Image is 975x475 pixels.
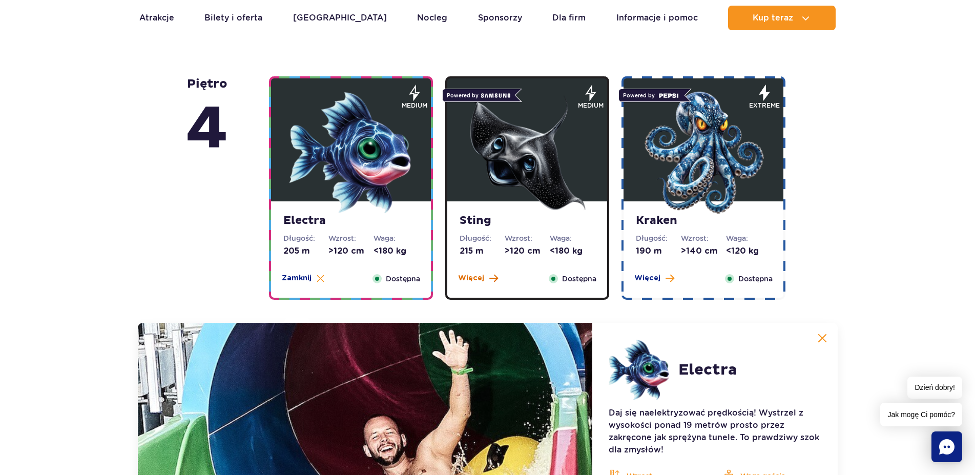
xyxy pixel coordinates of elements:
[283,214,419,228] strong: Electra
[880,403,962,426] span: Jak mogę Ci pomóc?
[562,273,596,284] span: Dostępna
[293,6,387,30] a: [GEOGRAPHIC_DATA]
[186,92,228,168] span: 4
[328,245,374,257] dd: >120 cm
[417,6,447,30] a: Nocleg
[609,339,670,401] img: 683e9dc030483830179588.png
[282,273,312,283] span: Zamknij
[328,233,374,243] dt: Wzrost:
[907,377,962,399] span: Dzień dobry!
[616,6,698,30] a: Informacje i pomoc
[186,76,228,168] strong: piętro
[458,273,498,283] button: Więcej
[402,101,427,110] span: medium
[478,6,522,30] a: Sponsorzy
[289,91,412,214] img: 683e9dc030483830179588.png
[505,233,550,243] dt: Wzrost:
[442,89,515,102] span: Powered by
[458,273,484,283] span: Więcej
[636,214,771,228] strong: Kraken
[374,245,419,257] dd: <180 kg
[642,91,765,214] img: 683e9df96f1c7957131151.png
[386,273,420,284] span: Dostępna
[283,233,328,243] dt: Długość:
[636,245,681,257] dd: 190 m
[578,101,604,110] span: medium
[139,6,174,30] a: Atrakcje
[460,245,505,257] dd: 215 m
[634,273,674,283] button: Więcej
[634,273,660,283] span: Więcej
[726,233,771,243] dt: Waga:
[931,431,962,462] div: Chat
[728,6,836,30] button: Kup teraz
[681,245,726,257] dd: >140 cm
[460,214,595,228] strong: Sting
[749,101,780,110] span: extreme
[753,13,793,23] span: Kup teraz
[726,245,771,257] dd: <120 kg
[460,233,505,243] dt: Długość:
[609,407,821,456] p: Daj się naelektryzować prędkością! Wystrzel z wysokości ponad 19 metrów prosto przez zakręcone ja...
[738,273,773,284] span: Dostępna
[204,6,262,30] a: Bilety i oferta
[681,233,726,243] dt: Wzrost:
[374,233,419,243] dt: Waga:
[618,89,684,102] span: Powered by
[552,6,586,30] a: Dla firm
[636,233,681,243] dt: Długość:
[550,245,595,257] dd: <180 kg
[550,233,595,243] dt: Waga:
[282,273,324,283] button: Zamknij
[678,361,737,379] h2: Electra
[283,245,328,257] dd: 205 m
[505,245,550,257] dd: >120 cm
[466,91,589,214] img: 683e9dd6f19b1268161416.png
